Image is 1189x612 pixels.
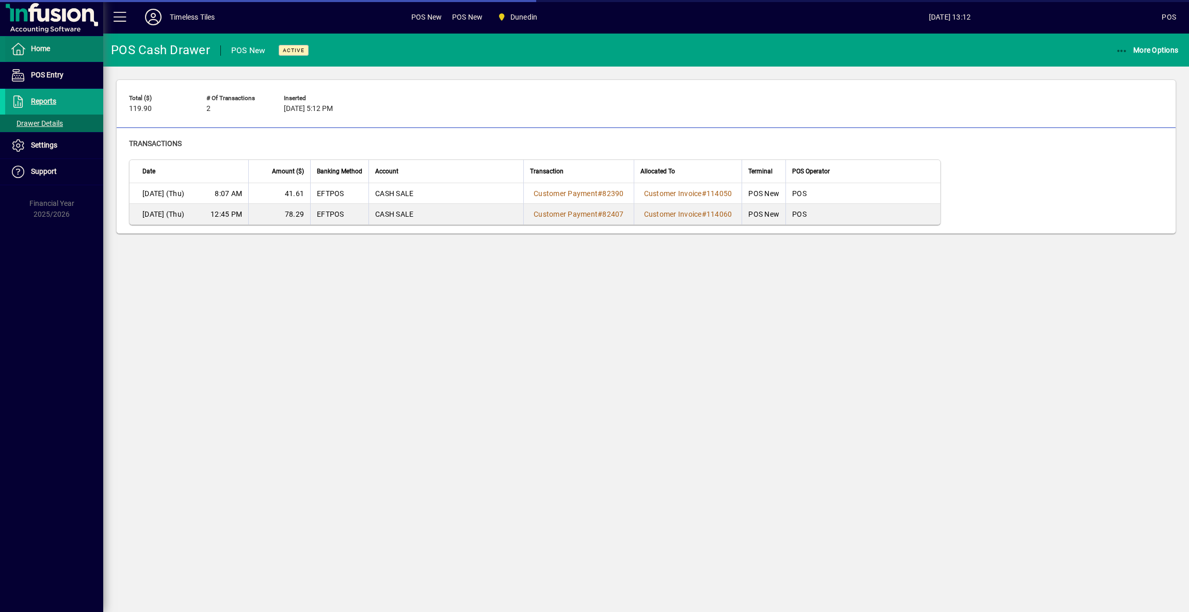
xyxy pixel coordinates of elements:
[317,166,362,177] span: Banking Method
[283,47,304,54] span: Active
[644,210,702,218] span: Customer Invoice
[10,119,63,127] span: Drawer Details
[215,188,242,199] span: 8:07 AM
[142,166,155,177] span: Date
[5,36,103,62] a: Home
[598,210,602,218] span: #
[368,204,523,224] td: CASH SALE
[248,183,310,204] td: 41.61
[31,97,56,105] span: Reports
[248,204,310,224] td: 78.29
[31,44,50,53] span: Home
[284,105,333,113] span: [DATE] 5:12 PM
[602,189,623,198] span: 82390
[452,9,483,25] span: POS New
[5,62,103,88] a: POS Entry
[792,166,830,177] span: POS Operator
[129,139,182,148] span: Transactions
[5,159,103,185] a: Support
[640,166,675,177] span: Allocated To
[310,183,368,204] td: EFTPOS
[31,167,57,175] span: Support
[748,166,773,177] span: Terminal
[1113,41,1181,59] button: More Options
[640,208,736,220] a: Customer Invoice#114060
[742,204,785,224] td: POS New
[231,42,266,59] div: POS New
[1162,9,1176,25] div: POS
[206,105,211,113] span: 2
[129,105,152,113] span: 119.90
[31,141,57,149] span: Settings
[706,189,732,198] span: 114050
[310,204,368,224] td: EFTPOS
[742,183,785,204] td: POS New
[534,189,598,198] span: Customer Payment
[530,208,628,220] a: Customer Payment#82407
[530,166,564,177] span: Transaction
[137,8,170,26] button: Profile
[368,183,523,204] td: CASH SALE
[702,210,706,218] span: #
[598,189,602,198] span: #
[206,95,268,102] span: # of Transactions
[785,204,940,224] td: POS
[375,166,398,177] span: Account
[142,209,184,219] span: [DATE] (Thu)
[706,210,732,218] span: 114060
[493,8,541,26] span: Dunedin
[738,9,1162,25] span: [DATE] 13:12
[142,188,184,199] span: [DATE] (Thu)
[170,9,215,25] div: Timeless Tiles
[129,95,191,102] span: Total ($)
[1116,46,1179,54] span: More Options
[5,115,103,132] a: Drawer Details
[702,189,706,198] span: #
[510,9,537,25] span: Dunedin
[785,183,940,204] td: POS
[530,188,628,199] a: Customer Payment#82390
[284,95,346,102] span: Inserted
[5,133,103,158] a: Settings
[31,71,63,79] span: POS Entry
[411,9,442,25] span: POS New
[272,166,304,177] span: Amount ($)
[111,42,210,58] div: POS Cash Drawer
[534,210,598,218] span: Customer Payment
[644,189,702,198] span: Customer Invoice
[211,209,242,219] span: 12:45 PM
[640,188,736,199] a: Customer Invoice#114050
[602,210,623,218] span: 82407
